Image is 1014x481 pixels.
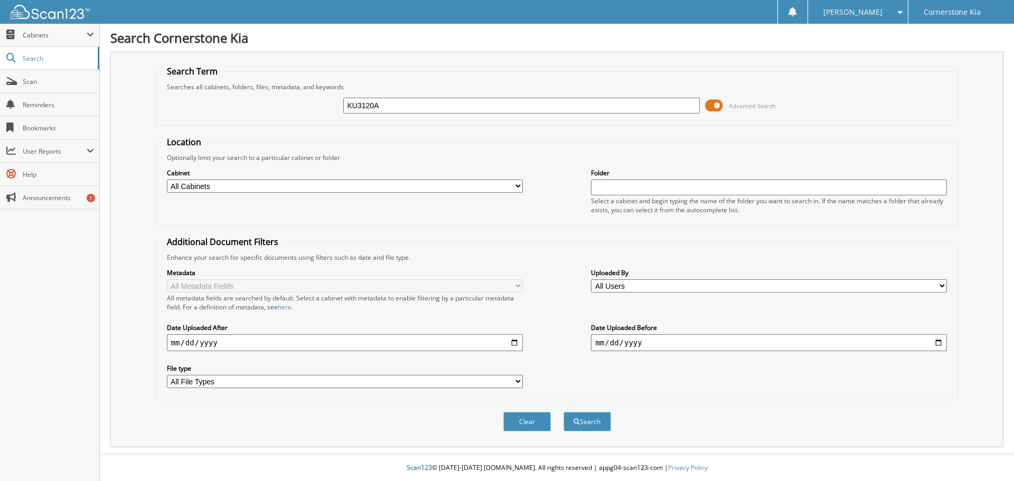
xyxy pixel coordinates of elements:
[100,455,1014,481] div: © [DATE]-[DATE] [DOMAIN_NAME]. All rights reserved | appg04-scan123-com |
[87,194,95,202] div: 1
[23,100,94,109] span: Reminders
[23,54,92,63] span: Search
[591,268,947,277] label: Uploaded By
[23,170,94,179] span: Help
[23,193,94,202] span: Announcements
[110,29,1003,46] h1: Search Cornerstone Kia
[162,82,953,91] div: Searches all cabinets, folders, files, metadata, and keywords
[961,430,1014,481] iframe: Chat Widget
[162,236,284,248] legend: Additional Document Filters
[167,334,523,351] input: start
[729,102,776,110] span: Advanced Search
[407,463,432,472] span: Scan123
[162,136,206,148] legend: Location
[167,168,523,177] label: Cabinet
[23,124,94,133] span: Bookmarks
[591,323,947,332] label: Date Uploaded Before
[823,9,882,15] span: [PERSON_NAME]
[668,463,708,472] a: Privacy Policy
[23,31,87,40] span: Cabinets
[11,5,90,19] img: scan123-logo-white.svg
[162,153,953,162] div: Optionally limit your search to a particular cabinet or folder
[591,196,947,214] div: Select a cabinet and begin typing the name of the folder you want to search in. If the name match...
[167,294,523,312] div: All metadata fields are searched by default. Select a cabinet with metadata to enable filtering b...
[591,334,947,351] input: end
[23,77,94,86] span: Scan
[503,412,551,431] button: Clear
[278,303,292,312] a: here
[162,253,953,262] div: Enhance your search for specific documents using filters such as date and file type.
[564,412,611,431] button: Search
[167,268,523,277] label: Metadata
[167,364,523,373] label: File type
[162,65,223,77] legend: Search Term
[591,168,947,177] label: Folder
[167,323,523,332] label: Date Uploaded After
[924,9,981,15] span: Cornerstone Kia
[23,147,87,156] span: User Reports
